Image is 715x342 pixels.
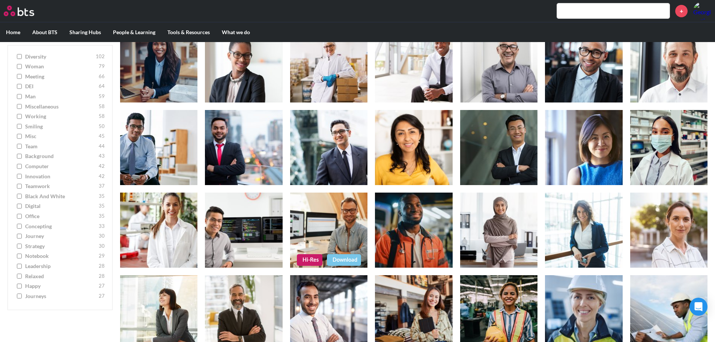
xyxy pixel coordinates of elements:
span: smiling [25,123,97,130]
span: 102 [96,53,105,60]
span: 28 [99,262,105,270]
span: team [25,143,97,150]
input: leadership 28 [17,264,22,269]
span: 27 [99,283,105,290]
span: working [25,113,97,121]
span: concepting [25,223,97,230]
span: digital [25,203,97,210]
input: woman 79 [17,64,22,69]
input: DEI 64 [17,84,22,89]
span: 29 [99,253,105,260]
a: Hi-Res [297,254,322,265]
span: 45 [99,133,105,140]
span: happy [25,283,97,290]
input: office 35 [17,214,22,219]
span: miscellaneous [25,103,97,110]
span: 44 [99,143,105,150]
input: digital 35 [17,204,22,209]
input: meeting 66 [17,74,22,79]
span: 30 [99,233,105,240]
span: DEI [25,83,97,90]
span: journeys [25,292,97,300]
span: 33 [99,223,105,230]
input: team 44 [17,144,22,149]
span: background [25,153,97,160]
span: relaxed [25,273,97,280]
img: BTS Logo [4,6,34,16]
a: Download [327,254,361,265]
span: Black and White [25,193,97,200]
label: Tools & Resources [161,23,216,42]
span: leadership [25,262,97,270]
input: diversity 102 [17,54,22,59]
input: notebook 29 [17,254,22,259]
label: People & Learning [107,23,161,42]
span: office [25,213,97,220]
a: + [675,5,688,17]
label: About BTS [26,23,63,42]
span: diversity [25,53,94,60]
div: Open Intercom Messenger [689,298,707,316]
span: meeting [25,73,97,80]
span: 64 [99,83,105,90]
span: 30 [99,243,105,250]
span: 37 [99,183,105,190]
span: 66 [99,73,105,80]
input: innovation 42 [17,174,22,179]
span: 58 [99,113,105,121]
span: 35 [99,193,105,200]
span: journey [25,233,97,240]
span: man [25,93,97,100]
span: misc [25,133,97,140]
span: 59 [99,93,105,100]
span: 35 [99,203,105,210]
input: journey 30 [17,234,22,239]
span: woman [25,63,97,71]
label: Sharing Hubs [63,23,107,42]
label: What we do [216,23,256,42]
input: concepting 33 [17,224,22,229]
span: 28 [99,273,105,280]
span: 27 [99,292,105,300]
img: Georgia Rapley [693,2,711,20]
input: smiling 50 [17,124,22,129]
input: strategy 30 [17,244,22,249]
span: 50 [99,123,105,130]
input: teamwork 37 [17,184,22,189]
input: computer 42 [17,164,22,169]
input: man 59 [17,94,22,99]
span: innovation [25,173,97,180]
span: 42 [99,163,105,170]
input: journeys 27 [17,294,22,299]
span: 43 [99,153,105,160]
a: Go home [4,6,48,16]
span: 35 [99,213,105,220]
input: background 43 [17,154,22,159]
input: Black and White 35 [17,194,22,199]
input: working 58 [17,114,22,119]
span: strategy [25,243,97,250]
span: 42 [99,173,105,180]
a: Profile [693,2,711,20]
span: teamwork [25,183,97,190]
span: notebook [25,253,97,260]
input: happy 27 [17,284,22,289]
span: 79 [99,63,105,71]
input: misc 45 [17,134,22,139]
span: computer [25,163,97,170]
input: relaxed 28 [17,274,22,279]
input: miscellaneous 58 [17,104,22,109]
span: 58 [99,103,105,110]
